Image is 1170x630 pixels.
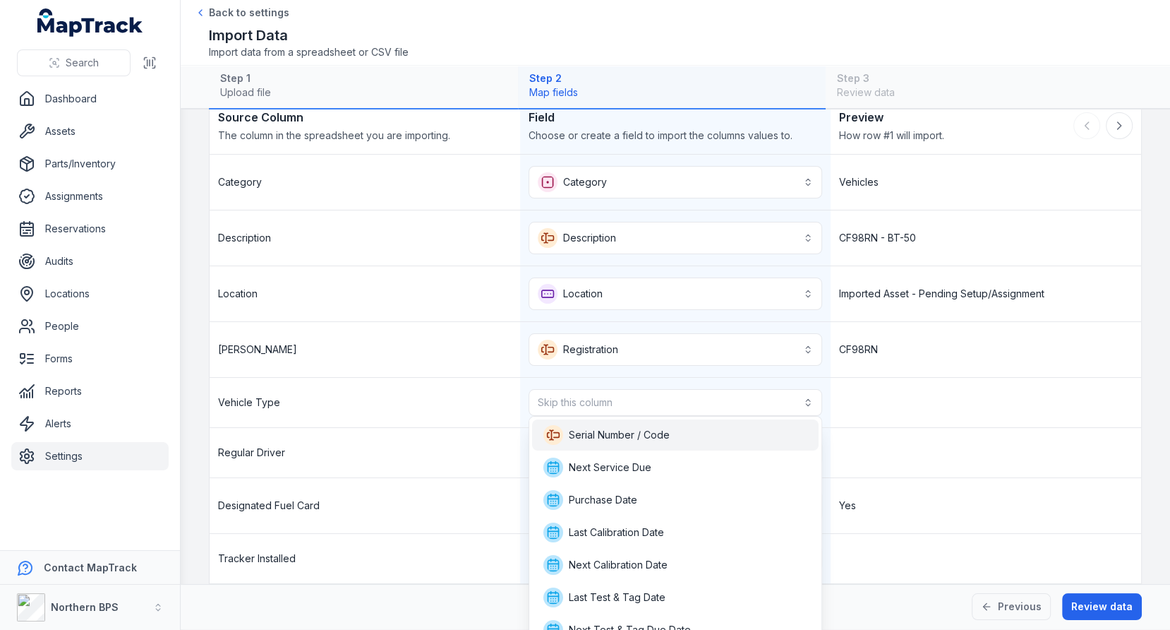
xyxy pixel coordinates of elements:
span: Serial Number / Code [569,428,670,442]
span: Last Test & Tag Date [569,590,665,605]
span: Last Calibration Date [569,525,664,540]
button: Skip this column [529,389,822,416]
span: Purchase Date [569,493,637,507]
span: Next Service Due [569,460,651,475]
span: Next Calibration Date [569,558,668,572]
